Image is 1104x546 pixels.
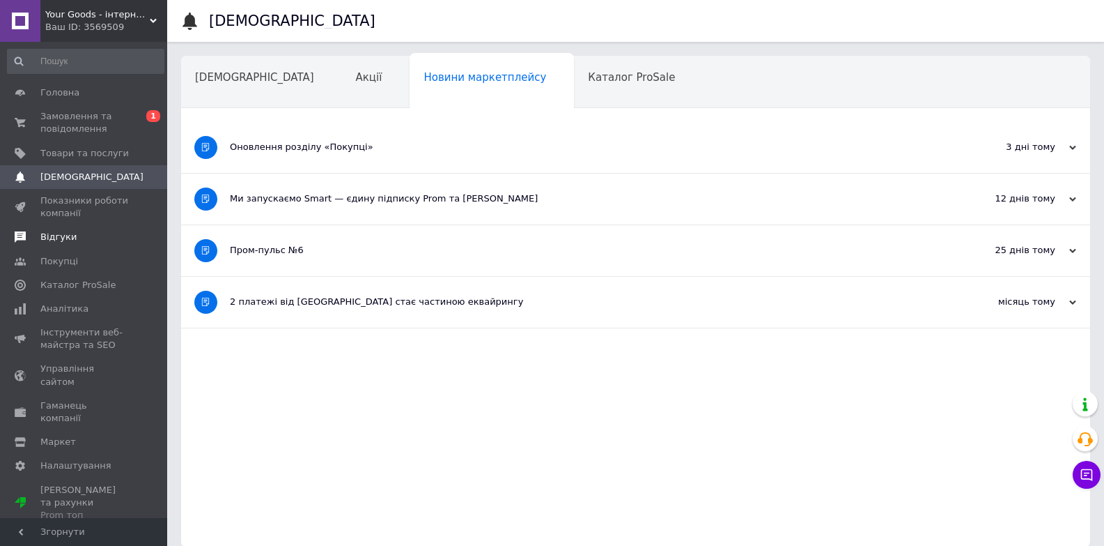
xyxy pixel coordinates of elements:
[423,71,546,84] span: Новини маркетплейсу
[40,255,78,268] span: Покупці
[45,21,167,33] div: Ваш ID: 3569509
[40,147,129,160] span: Товари та послуги
[230,296,937,308] div: 2 платежі від [GEOGRAPHIC_DATA] стає частиною еквайрингу
[937,296,1076,308] div: місяць тому
[40,195,129,220] span: Показники роботи компанії
[40,509,129,522] div: Prom топ
[40,363,129,388] span: Управління сайтом
[230,192,937,205] div: Ми запускаємо Smart — єдину підписку Prom та [PERSON_NAME]
[230,244,937,257] div: Пром-пульс №6
[356,71,382,84] span: Акції
[937,192,1076,205] div: 12 днів тому
[1073,461,1101,489] button: Чат з покупцем
[588,71,675,84] span: Каталог ProSale
[7,49,164,74] input: Пошук
[40,171,143,183] span: [DEMOGRAPHIC_DATA]
[230,141,937,153] div: Оновлення розділу «Покупці»
[40,326,129,351] span: Інструменти веб-майстра та SEO
[40,86,79,99] span: Головна
[209,13,375,29] h1: [DEMOGRAPHIC_DATA]
[40,400,129,425] span: Гаманець компанії
[45,8,150,21] span: Your Goods - інтернет-магазин настільних ігор
[40,279,116,291] span: Каталог ProSale
[195,71,314,84] span: [DEMOGRAPHIC_DATA]
[146,110,160,122] span: 1
[40,231,77,243] span: Відгуки
[40,460,111,472] span: Налаштування
[40,303,88,315] span: Аналітика
[40,110,129,135] span: Замовлення та повідомлення
[40,484,129,522] span: [PERSON_NAME] та рахунки
[937,141,1076,153] div: 3 дні тому
[937,244,1076,257] div: 25 днів тому
[40,436,76,448] span: Маркет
